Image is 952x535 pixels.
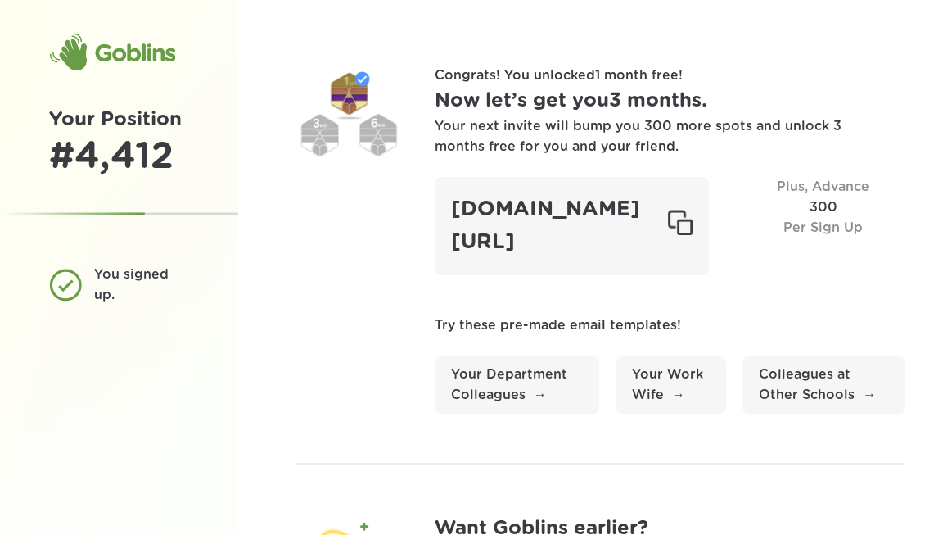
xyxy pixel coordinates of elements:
[435,356,599,414] a: Your Department Colleagues
[49,135,189,179] div: # 4,412
[616,356,727,414] a: Your Work Wife
[435,86,905,116] h1: Now let’s get you 3 months .
[783,221,863,234] span: Per Sign Up
[435,66,905,86] p: Congrats! You unlocked 1 month free !
[49,105,189,135] h1: Your Position
[435,177,709,274] div: [DOMAIN_NAME][URL]
[94,265,177,306] div: You signed up.
[742,356,905,414] a: Colleagues at Other Schools
[742,177,905,274] div: 300
[435,116,844,157] div: Your next invite will bump you 300 more spots and unlock 3 months free for you and your friend.
[435,315,905,336] p: Try these pre-made email templates!
[49,33,175,72] div: Goblins
[777,180,869,193] span: Plus, Advance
